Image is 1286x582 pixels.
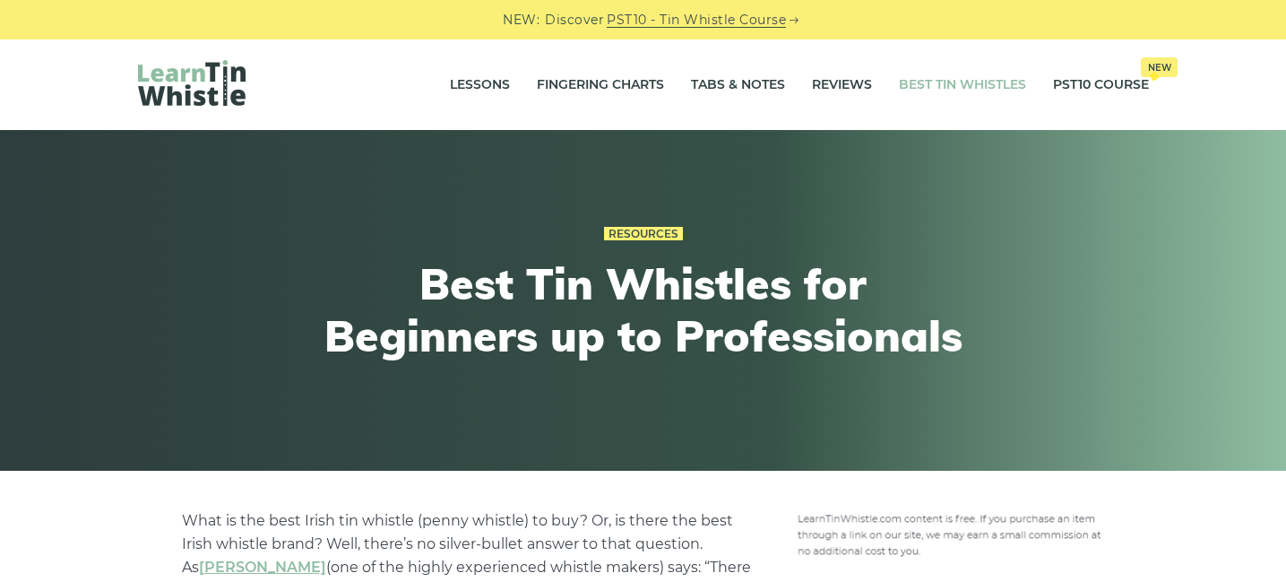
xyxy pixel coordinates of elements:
[899,63,1026,108] a: Best Tin Whistles
[812,63,872,108] a: Reviews
[1053,63,1149,108] a: PST10 CourseNew
[199,559,326,576] a: undefined (opens in a new tab)
[450,63,510,108] a: Lessons
[1141,57,1178,77] span: New
[537,63,664,108] a: Fingering Charts
[604,227,683,241] a: Resources
[314,258,973,361] h1: Best Tin Whistles for Beginners up to Professionals
[797,509,1105,558] img: disclosure
[691,63,785,108] a: Tabs & Notes
[138,60,246,106] img: LearnTinWhistle.com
